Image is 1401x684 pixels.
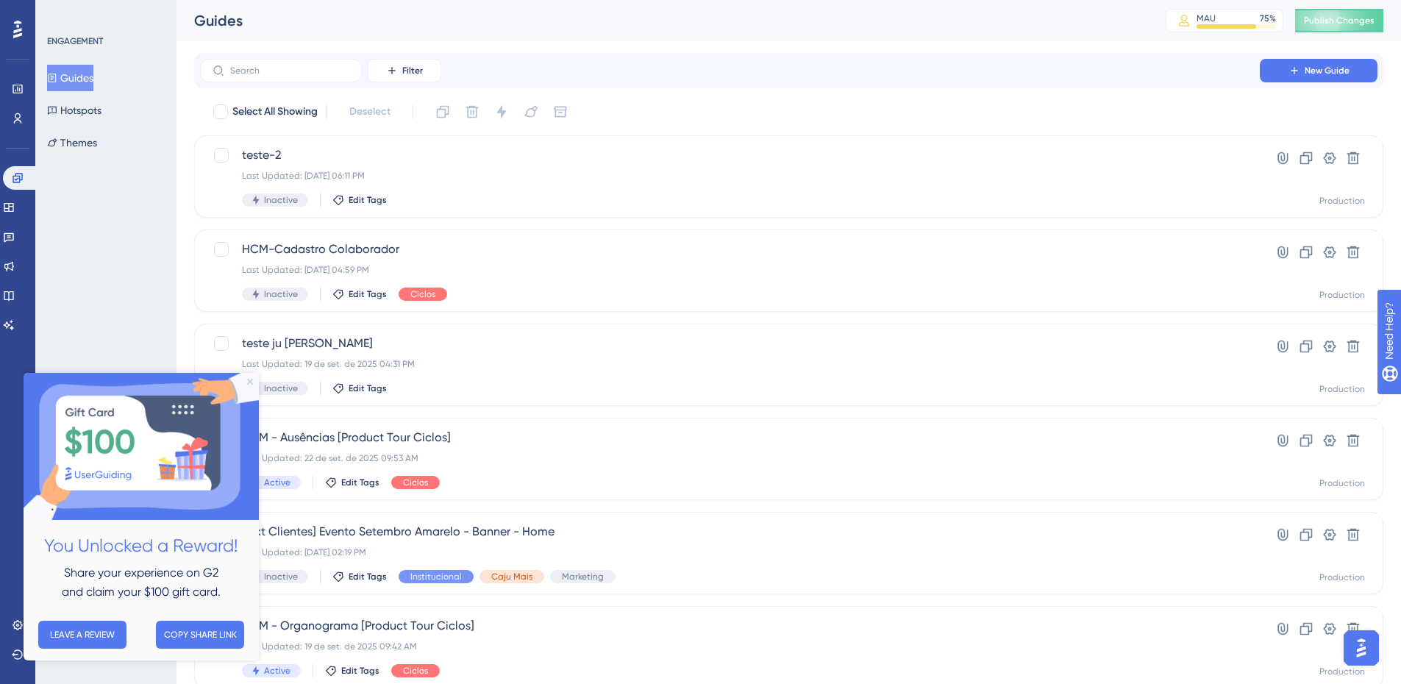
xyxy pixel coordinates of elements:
div: MAU [1197,13,1216,24]
span: HCM - Ausências [Product Tour Ciclos] [242,429,1218,446]
span: teste ju [PERSON_NAME] [242,335,1218,352]
span: HCM-Cadastro Colaborador [242,241,1218,258]
span: Edit Tags [349,382,387,394]
span: Deselect [349,103,391,121]
input: Search [230,65,349,76]
div: Last Updated: [DATE] 02:19 PM [242,546,1218,558]
span: Select All Showing [232,103,318,121]
h2: You Unlocked a Reward! [12,159,224,188]
span: Edit Tags [349,288,387,300]
button: Edit Tags [332,194,387,206]
div: Last Updated: 19 de set. de 2025 04:31 PM [242,358,1218,370]
div: Production [1319,289,1365,301]
div: Last Updated: 19 de set. de 2025 09:42 AM [242,641,1218,652]
span: Ciclos [403,665,428,677]
span: Inactive [264,194,298,206]
button: Deselect [336,99,404,125]
span: Active [264,665,290,677]
span: Inactive [264,288,298,300]
div: Guides [194,10,1129,31]
span: Edit Tags [341,665,379,677]
button: Edit Tags [325,665,379,677]
div: Production [1319,383,1365,395]
span: Caju Mais [491,571,532,583]
button: Guides [47,65,93,91]
div: ENGAGEMENT [47,35,103,47]
span: Ciclos [403,477,428,488]
span: Inactive [264,571,298,583]
span: and claim your $100 gift card. [38,212,197,226]
span: Edit Tags [349,571,387,583]
span: Filter [402,65,423,76]
div: Last Updated: [DATE] 06:11 PM [242,170,1218,182]
button: New Guide [1260,59,1377,82]
span: Ciclos [410,288,435,300]
button: Edit Tags [332,382,387,394]
button: Hotspots [47,97,101,124]
span: Inactive [264,382,298,394]
button: Themes [47,129,97,156]
button: Filter [368,59,441,82]
div: Production [1319,195,1365,207]
button: Edit Tags [332,288,387,300]
button: COPY SHARE LINK [132,248,221,276]
button: Edit Tags [325,477,379,488]
div: Production [1319,666,1365,677]
span: Publish Changes [1304,15,1375,26]
div: 75 % [1260,13,1276,24]
span: New Guide [1305,65,1350,76]
span: Share your experience on G2 [40,193,195,207]
div: Production [1319,571,1365,583]
span: Edit Tags [341,477,379,488]
iframe: UserGuiding AI Assistant Launcher [1339,626,1383,670]
span: Active [264,477,290,488]
span: Institucional [410,571,462,583]
div: Close Preview [224,6,229,12]
span: Need Help? [35,4,92,21]
span: HCM - Organograma [Product Tour Ciclos] [242,617,1218,635]
div: Last Updated: [DATE] 04:59 PM [242,264,1218,276]
div: Last Updated: 22 de set. de 2025 09:53 AM [242,452,1218,464]
span: Edit Tags [349,194,387,206]
span: Marketing [562,571,604,583]
span: teste-2 [242,146,1218,164]
span: [Mkt Clientes] Evento Setembro Amarelo - Banner - Home [242,523,1218,541]
button: LEAVE A REVIEW [15,248,103,276]
div: Production [1319,477,1365,489]
button: Publish Changes [1295,9,1383,32]
button: Edit Tags [332,571,387,583]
